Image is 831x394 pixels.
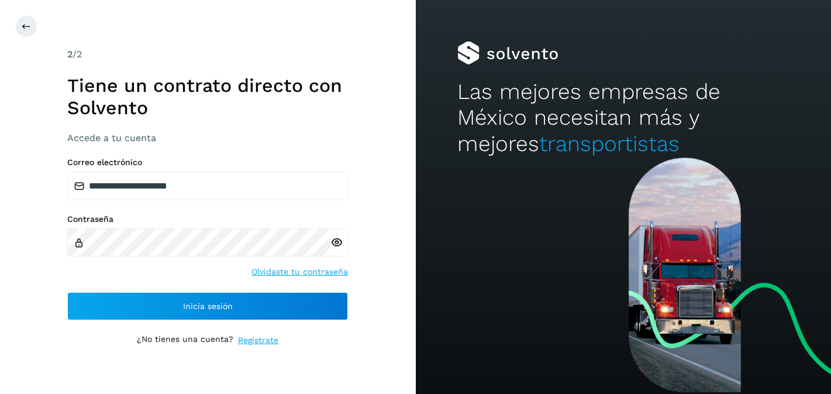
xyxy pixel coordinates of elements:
[183,302,233,310] span: Inicia sesión
[539,131,680,156] span: transportistas
[457,79,789,157] h2: Las mejores empresas de México necesitan más y mejores
[67,214,348,224] label: Contraseña
[67,49,73,60] span: 2
[238,334,278,347] a: Regístrate
[67,157,348,167] label: Correo electrónico
[251,266,348,278] a: Olvidaste tu contraseña
[67,292,348,320] button: Inicia sesión
[67,74,348,119] h1: Tiene un contrato directo con Solvento
[137,334,233,347] p: ¿No tienes una cuenta?
[67,132,348,143] h3: Accede a tu cuenta
[67,47,348,61] div: /2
